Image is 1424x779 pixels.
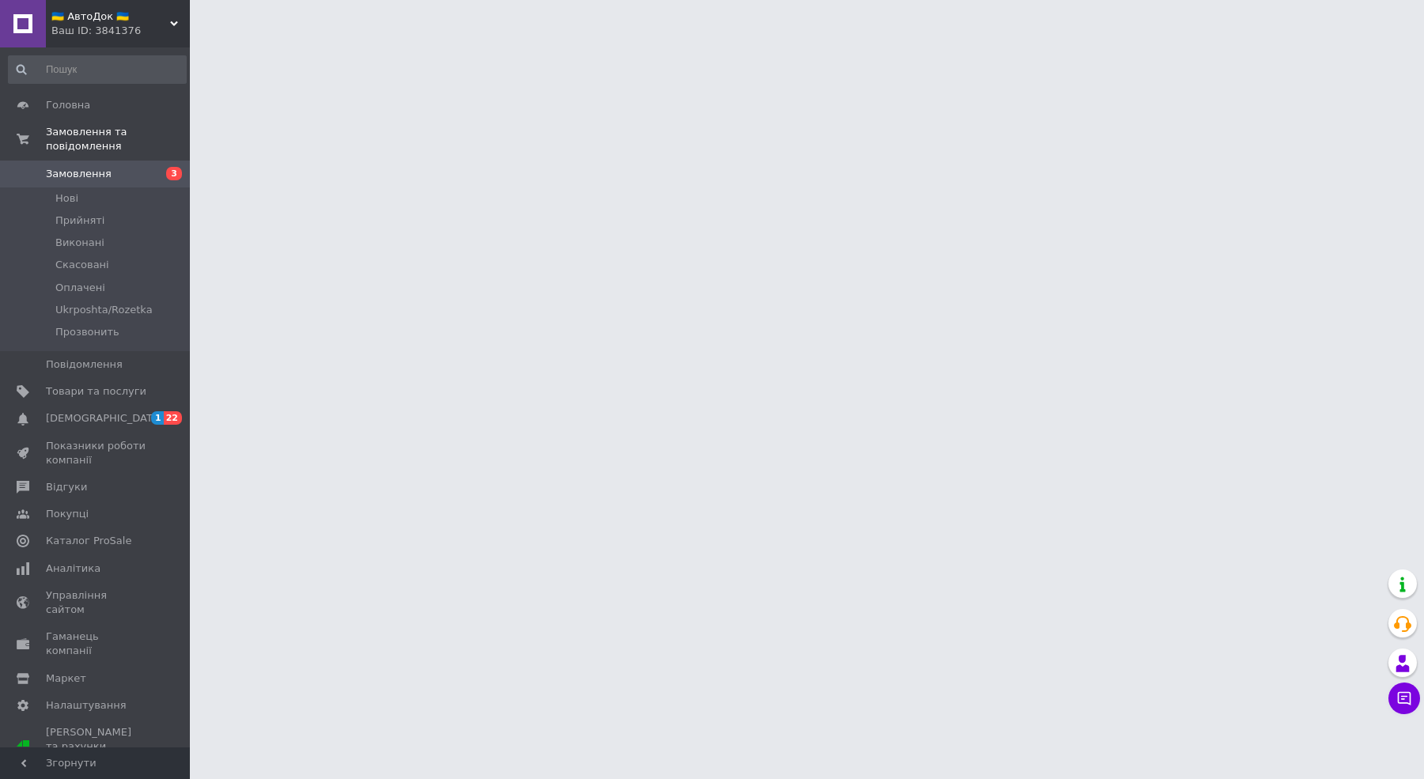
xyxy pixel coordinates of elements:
button: Чат з покупцем [1388,683,1420,714]
span: Гаманець компанії [46,630,146,658]
span: Скасовані [55,258,109,272]
span: Замовлення та повідомлення [46,125,190,153]
span: Маркет [46,671,86,686]
span: Ukrposhta/Rozetka [55,303,153,317]
span: Замовлення [46,167,112,181]
span: Аналітика [46,562,100,576]
span: Виконані [55,236,104,250]
input: Пошук [8,55,187,84]
span: Налаштування [46,698,127,713]
span: Каталог ProSale [46,534,131,548]
span: Оплачені [55,281,105,295]
span: 🇺🇦 АвтоДок 🇺🇦 [51,9,170,24]
span: 22 [164,411,182,425]
span: 1 [151,411,164,425]
span: Головна [46,98,90,112]
span: [PERSON_NAME] та рахунки [46,725,146,769]
span: Управління сайтом [46,588,146,617]
div: Ваш ID: 3841376 [51,24,190,38]
span: Відгуки [46,480,87,494]
span: Прозвонить [55,325,119,339]
span: 3 [166,167,182,180]
span: [DEMOGRAPHIC_DATA] [46,411,163,425]
span: Показники роботи компанії [46,439,146,467]
span: Покупці [46,507,89,521]
span: Прийняті [55,214,104,228]
span: Нові [55,191,78,206]
span: Товари та послуги [46,384,146,399]
span: Повідомлення [46,357,123,372]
